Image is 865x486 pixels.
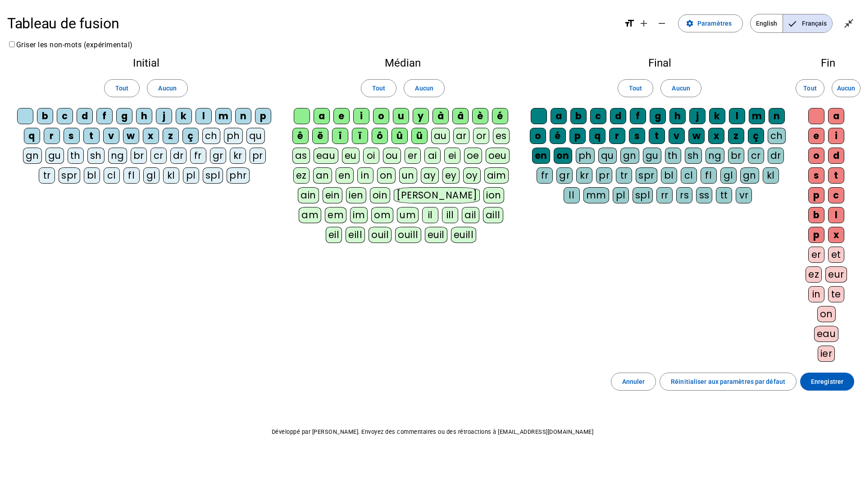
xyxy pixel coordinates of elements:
span: Réinitialiser aux paramètres par défaut [671,376,785,387]
span: Paramètres [697,18,732,29]
button: Tout [618,79,653,97]
span: English [751,14,783,32]
button: Aucun [832,79,860,97]
mat-icon: remove [656,18,667,29]
span: Français [783,14,832,32]
button: Tout [361,79,396,97]
span: Aucun [837,83,855,94]
button: Aucun [404,79,444,97]
button: Diminuer la taille de la police [653,14,671,32]
button: Tout [796,79,824,97]
span: Enregistrer [811,376,843,387]
span: Annuler [622,376,645,387]
span: Aucun [415,83,433,94]
span: Aucun [158,83,176,94]
span: Tout [803,83,816,94]
mat-icon: close_fullscreen [843,18,854,29]
span: Tout [629,83,642,94]
span: Aucun [672,83,690,94]
button: Tout [104,79,140,97]
mat-icon: add [638,18,649,29]
button: Paramètres [678,14,743,32]
button: Enregistrer [800,373,854,391]
button: Augmenter la taille de la police [635,14,653,32]
span: Tout [115,83,128,94]
button: Aucun [147,79,187,97]
button: Quitter le plein écran [840,14,858,32]
mat-icon: settings [686,19,694,27]
button: Annuler [611,373,656,391]
button: Aucun [660,79,701,97]
span: Tout [372,83,385,94]
mat-button-toggle-group: Language selection [750,14,833,33]
button: Réinitialiser aux paramètres par défaut [660,373,797,391]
